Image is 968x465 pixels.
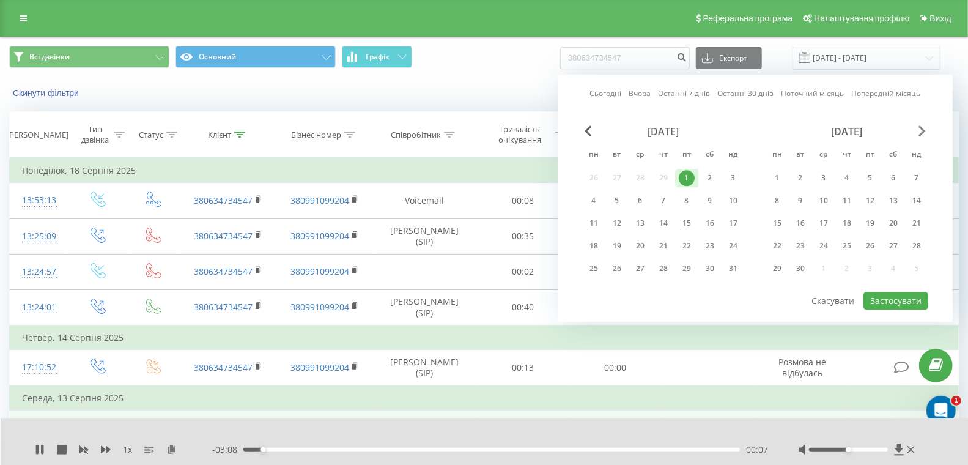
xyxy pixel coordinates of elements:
[882,192,905,210] div: сб 13 квіт 2024 р.
[608,146,626,165] abbr: вівторок
[863,292,928,310] button: Застосувати
[766,169,789,187] div: пн 1 квіт 2024 р.
[476,218,569,254] td: 00:35
[698,169,722,187] div: сб 2 бер 2024 р.
[835,192,859,210] div: чт 11 квіт 2024 р.
[838,146,856,165] abbr: четвер
[609,215,625,231] div: 12
[859,169,882,187] div: пт 5 квіт 2024 р.
[652,192,675,210] div: чт 7 бер 2024 р.
[569,350,662,386] td: 00:00
[781,88,844,100] a: Поточний місяць
[769,261,785,277] div: 29
[746,444,768,456] span: 00:07
[208,130,231,140] div: Клієнт
[930,13,951,23] span: Вихід
[123,444,132,456] span: 1 x
[698,259,722,278] div: сб 30 бер 2024 р.
[814,13,909,23] span: Налаштування профілю
[632,215,648,231] div: 13
[629,259,652,278] div: ср 27 бер 2024 р.
[679,215,695,231] div: 15
[789,192,812,210] div: вт 9 квіт 2024 р.
[582,237,605,255] div: пн 18 бер 2024 р.
[586,193,602,209] div: 4
[22,260,56,284] div: 13:24:57
[724,146,742,165] abbr: неділя
[862,170,878,186] div: 5
[859,214,882,232] div: пт 19 квіт 2024 р.
[846,447,851,452] div: Accessibility label
[7,130,68,140] div: [PERSON_NAME]
[194,195,253,206] a: 380634734547
[22,355,56,379] div: 17:10:52
[290,195,349,206] a: 380991099204
[582,259,605,278] div: пн 25 бер 2024 р.
[793,170,808,186] div: 2
[372,218,476,254] td: [PERSON_NAME] (SIP)
[586,238,602,254] div: 18
[702,215,718,231] div: 16
[372,410,476,446] td: [PERSON_NAME] (SIP)
[789,169,812,187] div: вт 2 квіт 2024 р.
[609,261,625,277] div: 26
[10,325,959,350] td: Четвер, 14 Серпня 2025
[722,192,745,210] div: нд 10 бер 2024 р.
[560,47,690,69] input: Пошук за номером
[22,188,56,212] div: 13:53:13
[839,170,855,186] div: 4
[391,130,441,140] div: Співробітник
[656,193,671,209] div: 7
[696,47,762,69] button: Експорт
[905,192,928,210] div: нд 14 квіт 2024 р.
[290,230,349,242] a: 380991099204
[909,238,925,254] div: 28
[725,261,741,277] div: 31
[793,261,808,277] div: 30
[884,146,903,165] abbr: субота
[22,225,56,248] div: 13:25:09
[372,183,476,218] td: Voicemail
[675,214,698,232] div: пт 15 бер 2024 р.
[9,46,169,68] button: Всі дзвінки
[22,416,56,440] div: 17:10:05
[905,169,928,187] div: нд 7 квіт 2024 р.
[852,88,921,100] a: Попередній місяць
[679,238,695,254] div: 22
[194,362,253,373] a: 380634734547
[290,362,349,373] a: 380991099204
[701,146,719,165] abbr: субота
[366,53,390,61] span: Графік
[859,237,882,255] div: пт 26 квіт 2024 р.
[652,214,675,232] div: чт 14 бер 2024 р.
[629,214,652,232] div: ср 13 бер 2024 р.
[605,192,629,210] div: вт 5 бер 2024 р.
[290,266,349,277] a: 380991099204
[725,170,741,186] div: 3
[718,88,774,100] a: Останні 30 днів
[766,259,789,278] div: пн 29 квіт 2024 р.
[918,125,926,136] span: Next Month
[632,193,648,209] div: 6
[590,88,622,100] a: Сьогодні
[859,192,882,210] div: пт 12 квіт 2024 р.
[585,125,592,136] span: Previous Month
[605,259,629,278] div: вт 26 бер 2024 р.
[609,193,625,209] div: 5
[698,237,722,255] div: сб 23 бер 2024 р.
[725,193,741,209] div: 10
[768,146,786,165] abbr: понеділок
[476,254,569,289] td: 00:02
[79,124,111,145] div: Тип дзвінка
[194,301,253,313] a: 380634734547
[885,170,901,186] div: 6
[675,169,698,187] div: пт 1 бер 2024 р.
[789,214,812,232] div: вт 16 квіт 2024 р.
[812,192,835,210] div: ср 10 квіт 2024 р.
[812,169,835,187] div: ср 3 квіт 2024 р.
[632,261,648,277] div: 27
[569,410,662,446] td: 03:15
[722,214,745,232] div: нд 17 бер 2024 р.
[698,214,722,232] div: сб 16 бер 2024 р.
[793,215,808,231] div: 16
